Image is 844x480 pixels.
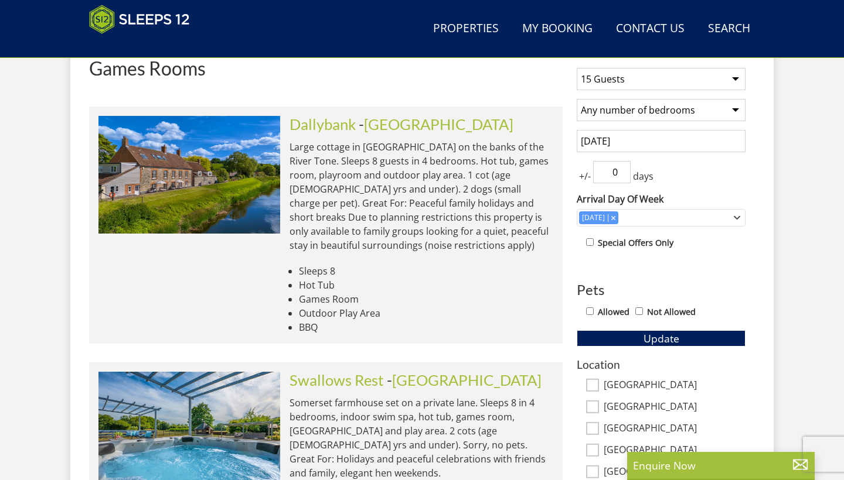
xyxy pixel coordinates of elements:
[577,330,746,347] button: Update
[579,212,608,223] div: [DATE]
[644,331,679,345] span: Update
[392,371,542,389] a: [GEOGRAPHIC_DATA]
[577,282,746,297] h3: Pets
[290,115,356,133] a: Dallybank
[387,371,542,389] span: -
[89,5,190,34] img: Sleeps 12
[290,396,553,480] p: Somerset farmhouse set on a private lane. Sleeps 8 in 4 bedrooms, indoor swim spa, hot tub, games...
[611,16,689,42] a: Contact Us
[577,358,746,371] h3: Location
[604,401,746,414] label: [GEOGRAPHIC_DATA]
[577,209,746,227] div: Combobox
[577,192,746,206] label: Arrival Day Of Week
[299,306,553,320] li: Outdoor Play Area
[647,306,696,318] label: Not Allowed
[604,379,746,392] label: [GEOGRAPHIC_DATA]
[577,169,593,183] span: +/-
[604,444,746,457] label: [GEOGRAPHIC_DATA]
[604,423,746,436] label: [GEOGRAPHIC_DATA]
[299,320,553,334] li: BBQ
[518,16,597,42] a: My Booking
[598,236,673,249] label: Special Offers Only
[290,140,553,252] p: Large cottage in [GEOGRAPHIC_DATA] on the banks of the River Tone. Sleeps 8 guests in 4 bedrooms....
[703,16,755,42] a: Search
[364,115,513,133] a: [GEOGRAPHIC_DATA]
[98,116,280,233] img: riverside-somerset-holiday-accommodation-home-sleeps-8.original.jpg
[604,466,746,479] label: [GEOGRAPHIC_DATA]
[83,41,206,51] iframe: Customer reviews powered by Trustpilot
[631,169,656,183] span: days
[577,130,746,152] input: Arrival Date
[299,278,553,292] li: Hot Tub
[299,264,553,278] li: Sleeps 8
[290,371,384,389] a: Swallows Rest
[299,292,553,306] li: Games Room
[89,58,563,78] h1: Games Rooms
[633,458,809,473] p: Enquire Now
[428,16,503,42] a: Properties
[598,306,629,318] label: Allowed
[359,115,513,133] span: -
